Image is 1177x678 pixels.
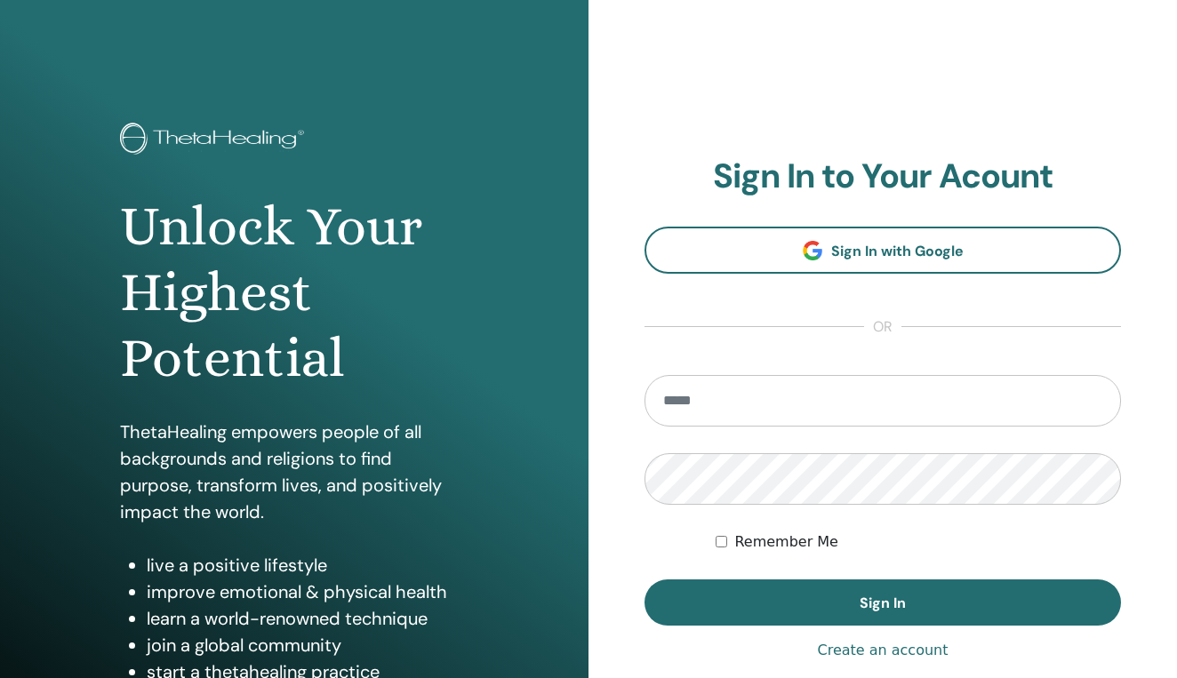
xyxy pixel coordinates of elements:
[860,594,906,612] span: Sign In
[147,605,468,632] li: learn a world-renowned technique
[645,579,1121,626] button: Sign In
[734,531,838,553] label: Remember Me
[716,531,1121,553] div: Keep me authenticated indefinitely or until I manually logout
[645,156,1121,197] h2: Sign In to Your Acount
[831,242,964,260] span: Sign In with Google
[147,578,468,605] li: improve emotional & physical health
[147,552,468,578] li: live a positive lifestyle
[645,227,1121,274] a: Sign In with Google
[120,419,468,525] p: ThetaHealing empowers people of all backgrounds and religions to find purpose, transform lives, a...
[120,194,468,392] h1: Unlock Your Highest Potential
[864,316,901,338] span: or
[817,640,948,661] a: Create an account
[147,632,468,658] li: join a global community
